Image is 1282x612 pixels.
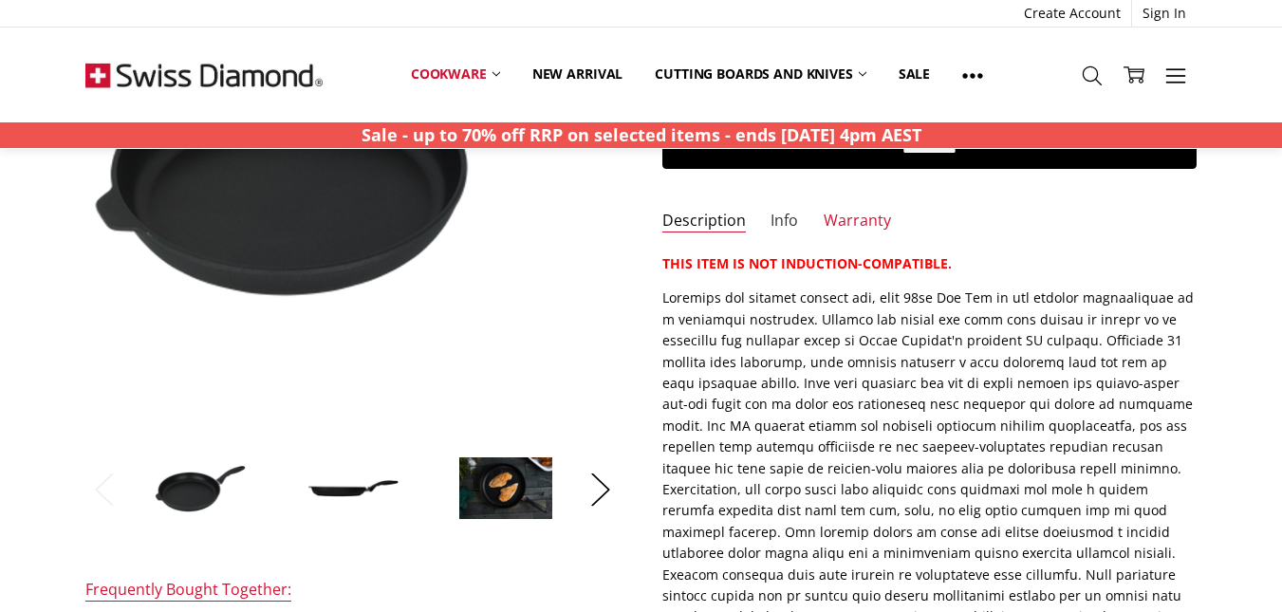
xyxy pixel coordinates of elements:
[516,53,639,95] a: New arrival
[85,580,291,602] div: Frequently Bought Together:
[883,53,946,95] a: Sale
[946,53,999,96] a: Show All
[662,254,952,272] strong: THIS ITEM IS NOT INDUCTION-COMPATIBLE.
[582,460,620,518] button: Next
[362,123,921,146] strong: Sale - up to 70% off RRP on selected items - ends [DATE] 4pm AEST
[458,456,553,521] img: XD Nonstick Fry Pan 32cm
[662,211,746,232] a: Description
[639,53,883,95] a: Cutting boards and knives
[85,28,323,122] img: Free Shipping On Every Order
[153,463,248,514] img: XD Nonstick Fry Pan 32cm
[395,53,516,95] a: Cookware
[771,211,798,232] a: Info
[306,478,400,499] img: XD Nonstick Fry Pan 32cm
[824,211,891,232] a: Warranty
[85,460,123,518] button: Previous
